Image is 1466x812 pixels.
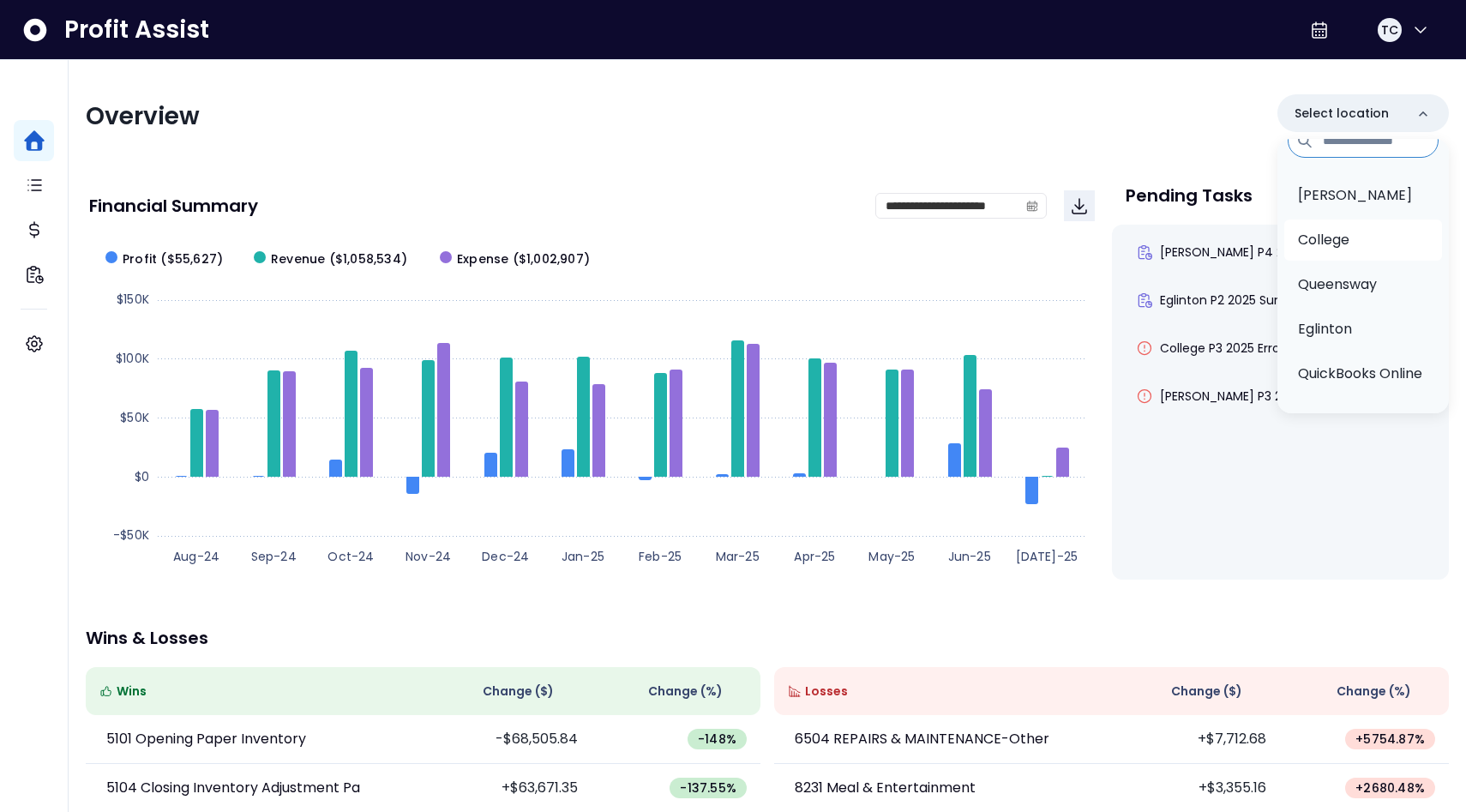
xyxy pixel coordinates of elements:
text: Jun-25 [948,548,991,565]
p: 8231 Meal & Entertainment [795,778,976,798]
p: Eglinton [1298,319,1352,340]
span: -148 % [698,731,736,748]
p: Select location [1295,105,1389,123]
text: Aug-24 [173,548,219,565]
text: $0 [135,468,149,485]
span: Revenue ($1,058,534) [271,250,407,268]
span: [PERSON_NAME] P4 2025 Summary [1160,244,1367,261]
span: Change ( $ ) [483,683,554,701]
span: [PERSON_NAME] P3 2025 Error: Mis... [1160,388,1366,405]
text: Apr-25 [794,548,835,565]
span: + 5754.87 % [1355,731,1425,748]
text: [DATE]-25 [1016,548,1078,565]
text: $50K [120,409,149,426]
span: Change (%) [1337,683,1411,701]
span: Eglinton P2 2025 Summary [1160,292,1319,309]
span: -137.55 % [680,779,736,797]
p: 5101 Opening Paper Inventory [106,729,306,749]
p: 6504 REPAIRS & MAINTENANCE-Other [795,729,1049,749]
span: Losses [805,683,848,701]
span: Expense ($1,002,907) [457,250,590,268]
p: Queensway [1298,274,1377,295]
text: Oct-24 [327,548,374,565]
td: -$68,505.84 [424,715,592,764]
span: TC [1381,21,1398,39]
td: +$7,712.68 [1112,715,1281,764]
span: Profit Assist [64,15,209,45]
text: Dec-24 [482,548,529,565]
span: Change (%) [648,683,723,701]
text: May-25 [868,548,915,565]
span: + 2680.48 % [1355,779,1425,797]
text: Sep-24 [251,548,297,565]
text: Feb-25 [639,548,682,565]
span: Wins [117,683,147,701]
p: Financial Summary [89,197,258,214]
text: $100K [116,350,149,367]
text: -$50K [113,526,149,544]
text: Mar-25 [716,548,760,565]
p: College [1298,230,1349,250]
span: Change ( $ ) [1171,683,1242,701]
span: Profit ($55,627) [123,250,223,268]
p: 5104 Closing Inventory Adjustment Pa [106,778,360,798]
text: Jan-25 [562,548,604,565]
p: [PERSON_NAME] [1298,185,1412,206]
text: $150K [117,291,149,308]
svg: calendar [1026,200,1038,212]
text: Nov-24 [406,548,451,565]
p: QuickBooks Online [1298,364,1422,384]
button: Download [1064,190,1095,221]
p: Pending Tasks [1126,187,1253,204]
span: College P3 2025 Error: Si... [1160,340,1307,357]
span: Overview [86,99,200,133]
p: Wins & Losses [86,629,1449,647]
